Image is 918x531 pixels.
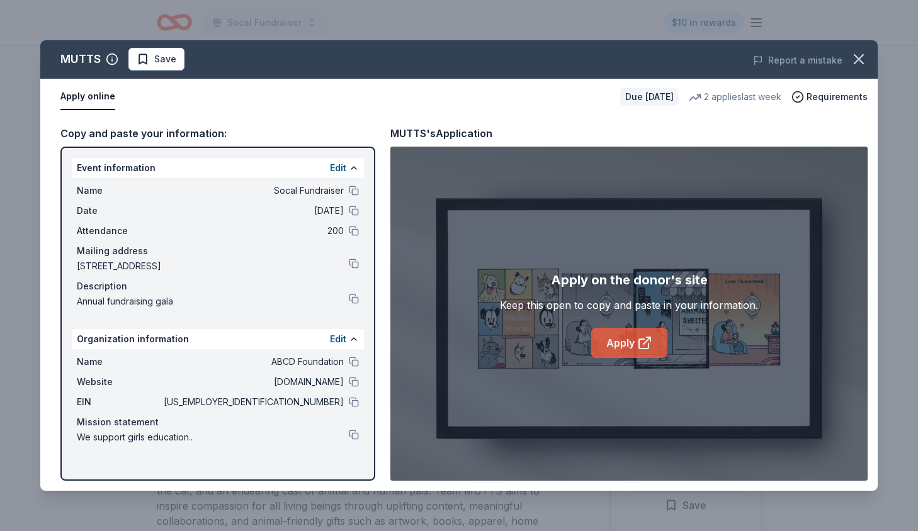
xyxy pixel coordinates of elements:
[77,415,359,430] div: Mission statement
[330,332,346,347] button: Edit
[161,223,344,238] span: 200
[330,160,346,176] button: Edit
[753,53,842,68] button: Report a mistake
[620,88,679,106] div: Due [DATE]
[161,354,344,369] span: ABCD Foundation
[77,259,349,274] span: [STREET_ADDRESS]
[161,183,344,198] span: Socal Fundraiser
[77,394,161,410] span: EIN
[77,279,359,294] div: Description
[77,294,349,309] span: Annual fundraising gala
[77,430,349,445] span: We support girls education..
[72,329,364,349] div: Organization information
[689,89,781,104] div: 2 applies last week
[154,52,176,67] span: Save
[77,243,359,259] div: Mailing address
[60,125,375,142] div: Copy and paste your information:
[77,374,161,389] span: Website
[807,89,868,104] span: Requirements
[60,49,101,69] div: MUTTS
[128,48,184,70] button: Save
[791,89,868,104] button: Requirements
[77,223,161,238] span: Attendance
[161,394,344,410] span: [US_EMPLOYER_IDENTIFICATION_NUMBER]
[500,298,758,313] div: Keep this open to copy and paste in your information.
[390,125,492,142] div: MUTTS's Application
[72,158,364,178] div: Event information
[77,354,161,369] span: Name
[591,328,667,358] a: Apply
[77,183,161,198] span: Name
[161,374,344,389] span: [DOMAIN_NAME]
[551,270,708,290] div: Apply on the donor's site
[161,203,344,218] span: [DATE]
[77,203,161,218] span: Date
[60,84,115,110] button: Apply online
